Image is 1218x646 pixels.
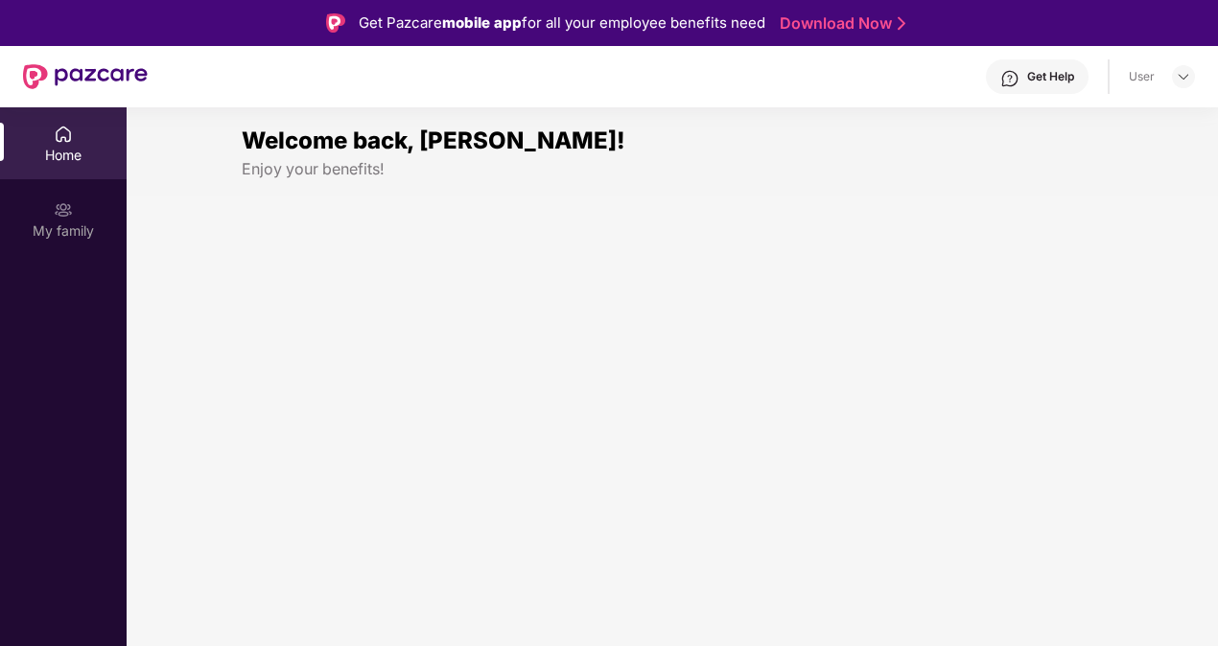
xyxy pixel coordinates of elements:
[23,64,148,89] img: New Pazcare Logo
[326,13,345,33] img: Logo
[1027,69,1074,84] div: Get Help
[54,200,73,219] img: svg+xml;base64,PHN2ZyB3aWR0aD0iMjAiIGhlaWdodD0iMjAiIHZpZXdCb3g9IjAgMCAyMCAyMCIgZmlsbD0ibm9uZSIgeG...
[1000,69,1019,88] img: svg+xml;base64,PHN2ZyBpZD0iSGVscC0zMngzMiIgeG1sbnM9Imh0dHA6Ly93d3cudzMub3JnLzIwMDAvc3ZnIiB3aWR0aD...
[898,13,905,34] img: Stroke
[242,159,1103,179] div: Enjoy your benefits!
[442,13,522,32] strong: mobile app
[359,12,765,35] div: Get Pazcare for all your employee benefits need
[780,13,900,34] a: Download Now
[242,127,625,154] span: Welcome back, [PERSON_NAME]!
[54,125,73,144] img: svg+xml;base64,PHN2ZyBpZD0iSG9tZSIgeG1sbnM9Imh0dHA6Ly93d3cudzMub3JnLzIwMDAvc3ZnIiB3aWR0aD0iMjAiIG...
[1129,69,1155,84] div: User
[1176,69,1191,84] img: svg+xml;base64,PHN2ZyBpZD0iRHJvcGRvd24tMzJ4MzIiIHhtbG5zPSJodHRwOi8vd3d3LnczLm9yZy8yMDAwL3N2ZyIgd2...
